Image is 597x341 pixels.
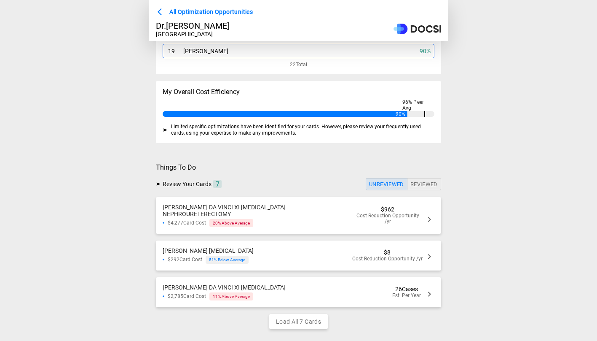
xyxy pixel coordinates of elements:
span: Cost Reduction Opportunity /yr [352,256,423,262]
span: 96 % Peer Avg [402,99,434,111]
span: [PERSON_NAME] DA VINCI XI [MEDICAL_DATA] NEPHROURETERECTOMY [163,204,286,217]
span: $962 [381,206,394,213]
span: Card Cost [168,257,202,263]
span: 22 Total [290,58,307,68]
span: [PERSON_NAME] DA VINCI XI [MEDICAL_DATA] [163,284,286,291]
span: 11 % Above Average [213,294,250,299]
span: 20 % Above Average [213,221,250,225]
button: Reviewed [407,178,441,190]
span: Card Cost [168,220,206,226]
button: Load All 7 Cards [269,314,328,330]
button: All Optimization Opportunities [156,7,256,17]
img: Site Logo [394,24,441,34]
span: 19 [168,48,175,54]
span: [GEOGRAPHIC_DATA] [156,31,213,38]
span: 51 % Below Average [209,257,245,262]
span: Est. Per Year [392,292,421,298]
span: Things To Do [156,163,441,171]
span: [PERSON_NAME] [MEDICAL_DATA] [163,247,254,254]
span: 26 Cases [395,286,418,292]
span: My Overall Cost Efficiency [163,88,240,96]
span: 7 [216,180,220,188]
span: $292 [168,257,179,263]
span: $4,277 [168,220,183,226]
span: Cost Reduction Opportunity /yr [353,213,423,225]
span: 90 % [420,48,431,54]
span: Limited specific optimizations have been identified for your cards. However, please review your f... [171,124,434,136]
span: [PERSON_NAME] [183,48,228,54]
button: Unreviewed [366,178,407,190]
span: Card Cost [168,293,206,299]
span: $8 [384,249,391,256]
span: $2,785 [168,293,183,299]
span: All Optimization Opportunities [169,7,253,17]
span: Dr. [PERSON_NAME] [156,21,229,31]
span: Review Your Cards [163,181,211,187]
